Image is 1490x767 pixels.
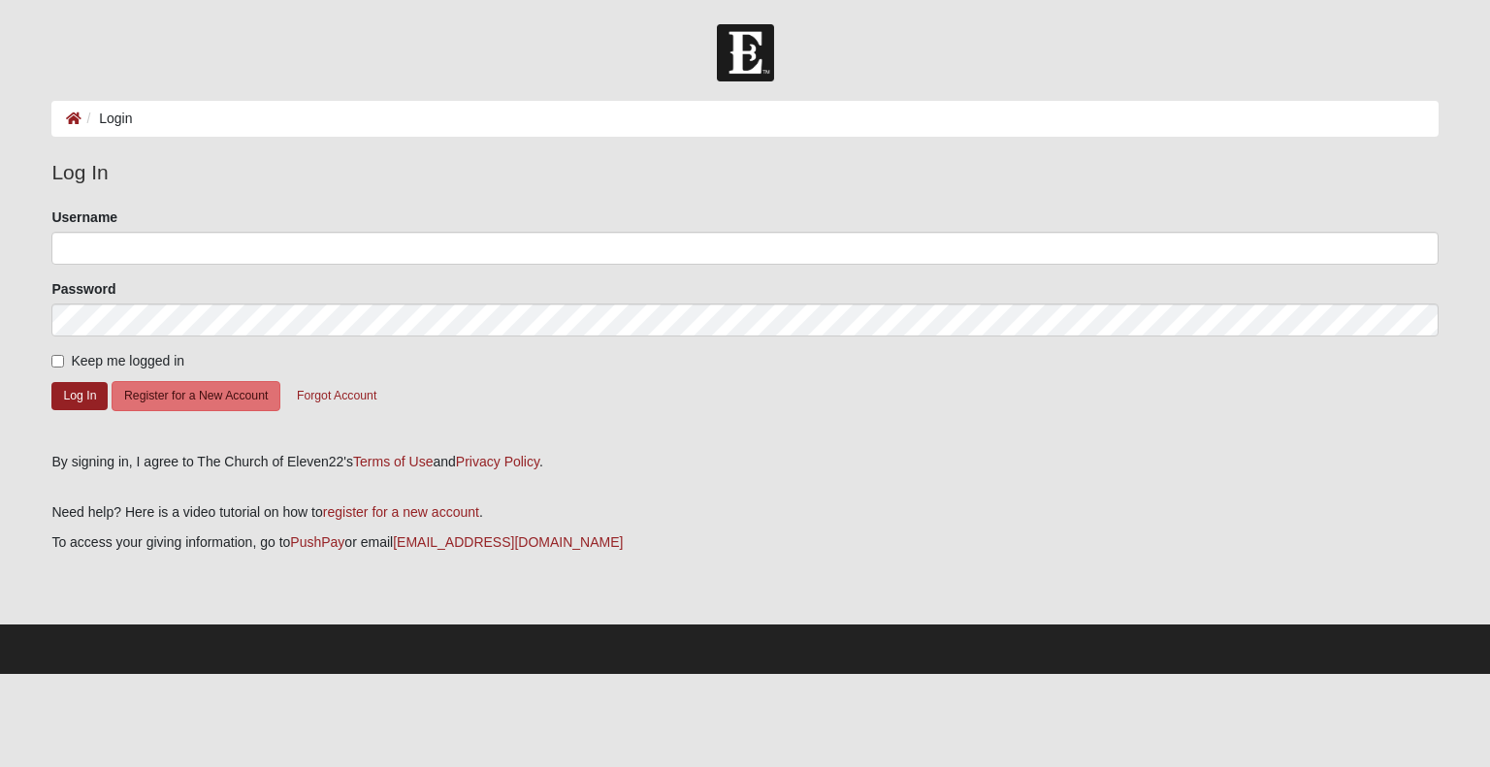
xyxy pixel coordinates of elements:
[112,381,280,411] button: Register for a New Account
[51,382,108,410] button: Log In
[393,534,623,550] a: [EMAIL_ADDRESS][DOMAIN_NAME]
[51,279,115,299] label: Password
[51,502,1438,523] p: Need help? Here is a video tutorial on how to .
[51,532,1438,553] p: To access your giving information, go to or email
[51,452,1438,472] div: By signing in, I agree to The Church of Eleven22's and .
[81,109,132,129] li: Login
[284,381,389,411] button: Forgot Account
[51,355,64,368] input: Keep me logged in
[51,208,117,227] label: Username
[51,157,1438,188] legend: Log In
[353,454,433,469] a: Terms of Use
[290,534,344,550] a: PushPay
[323,504,479,520] a: register for a new account
[717,24,774,81] img: Church of Eleven22 Logo
[456,454,539,469] a: Privacy Policy
[71,353,184,368] span: Keep me logged in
